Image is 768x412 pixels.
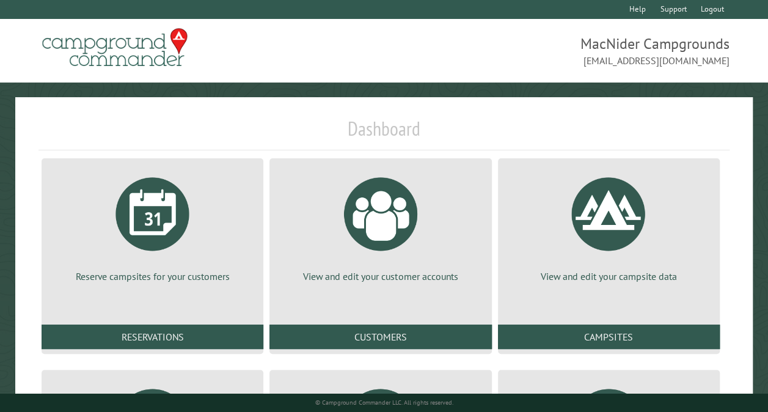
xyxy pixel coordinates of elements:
[384,34,730,68] span: MacNider Campgrounds [EMAIL_ADDRESS][DOMAIN_NAME]
[513,270,705,283] p: View and edit your campsite data
[315,399,453,406] small: © Campground Commander LLC. All rights reserved.
[269,325,491,349] a: Customers
[284,168,477,283] a: View and edit your customer accounts
[56,270,249,283] p: Reserve campsites for your customers
[284,270,477,283] p: View and edit your customer accounts
[498,325,720,349] a: Campsites
[56,168,249,283] a: Reserve campsites for your customers
[38,117,730,150] h1: Dashboard
[38,24,191,72] img: Campground Commander
[513,168,705,283] a: View and edit your campsite data
[42,325,263,349] a: Reservations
